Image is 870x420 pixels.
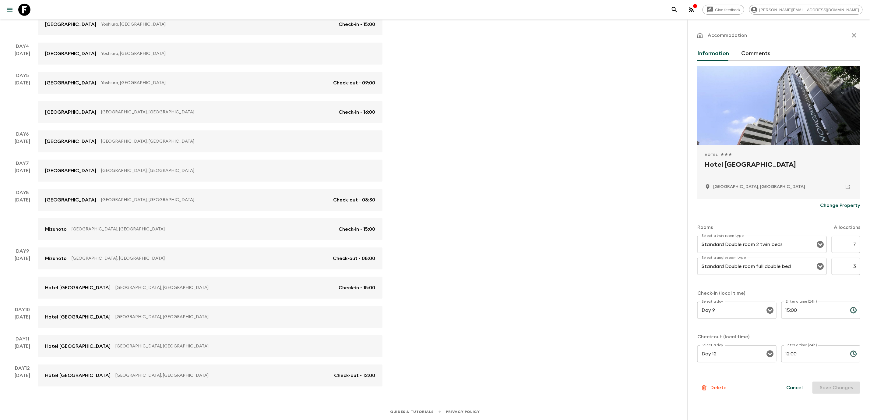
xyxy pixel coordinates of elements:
[697,290,860,297] p: Check-in (local time)
[38,306,382,328] a: Hotel [GEOGRAPHIC_DATA][GEOGRAPHIC_DATA], [GEOGRAPHIC_DATA]
[697,224,713,231] p: Rooms
[72,226,334,232] p: [GEOGRAPHIC_DATA], [GEOGRAPHIC_DATA]
[101,80,328,86] p: Yoshiura, [GEOGRAPHIC_DATA]
[45,21,96,28] p: [GEOGRAPHIC_DATA]
[705,160,853,179] h2: Hotel [GEOGRAPHIC_DATA]
[101,138,370,144] p: [GEOGRAPHIC_DATA], [GEOGRAPHIC_DATA]
[38,335,382,357] a: Hotel [GEOGRAPHIC_DATA][GEOGRAPHIC_DATA], [GEOGRAPHIC_DATA]
[702,255,746,260] label: Select a single room type
[779,382,810,394] button: Cancel
[7,189,38,196] p: Day 8
[7,160,38,167] p: Day 7
[45,196,96,204] p: [GEOGRAPHIC_DATA]
[115,285,334,291] p: [GEOGRAPHIC_DATA], [GEOGRAPHIC_DATA]
[339,21,375,28] p: Check-in - 15:00
[339,109,375,116] p: Check-in - 16:00
[38,43,382,65] a: [GEOGRAPHIC_DATA]Yoshiura, [GEOGRAPHIC_DATA]
[333,255,375,262] p: Check-out - 08:00
[101,168,370,174] p: [GEOGRAPHIC_DATA], [GEOGRAPHIC_DATA]
[339,226,375,233] p: Check-in - 15:00
[45,167,96,174] p: [GEOGRAPHIC_DATA]
[15,343,30,357] div: [DATE]
[38,72,382,94] a: [GEOGRAPHIC_DATA]Yoshiura, [GEOGRAPHIC_DATA]Check-out - 09:00
[333,79,375,87] p: Check-out - 09:00
[816,262,825,271] button: Open
[45,109,96,116] p: [GEOGRAPHIC_DATA]
[712,8,744,12] span: Give feedback
[101,21,334,27] p: Yoshiura, [GEOGRAPHIC_DATA]
[7,335,38,343] p: Day 11
[705,152,718,157] span: Hotel
[38,101,382,123] a: [GEOGRAPHIC_DATA][GEOGRAPHIC_DATA], [GEOGRAPHIC_DATA]Check-in - 16:00
[668,4,681,16] button: search adventures
[697,382,730,394] button: Delete
[702,299,723,304] label: Select a day
[713,184,805,190] p: Tokyo, Japan
[45,284,111,291] p: Hotel [GEOGRAPHIC_DATA]
[101,51,370,57] p: Yoshiura, [GEOGRAPHIC_DATA]
[7,306,38,313] p: Day 10
[38,365,382,386] a: Hotel [GEOGRAPHIC_DATA][GEOGRAPHIC_DATA], [GEOGRAPHIC_DATA]Check-out - 12:00
[38,13,382,35] a: [GEOGRAPHIC_DATA]Yoshiura, [GEOGRAPHIC_DATA]Check-in - 15:00
[15,138,30,152] div: [DATE]
[38,247,382,269] a: Mizunoto[GEOGRAPHIC_DATA], [GEOGRAPHIC_DATA]Check-out - 08:00
[741,46,770,61] button: Comments
[702,343,723,348] label: Select a day
[15,255,30,299] div: [DATE]
[820,199,860,212] button: Change Property
[72,255,328,262] p: [GEOGRAPHIC_DATA], [GEOGRAPHIC_DATA]
[834,224,860,231] p: Allocations
[390,408,434,415] a: Guides & Tutorials
[7,365,38,372] p: Day 12
[15,372,30,386] div: [DATE]
[7,130,38,138] p: Day 6
[702,233,744,238] label: Select a twin room type
[781,345,845,362] input: hh:mm
[38,218,382,240] a: Mizunoto[GEOGRAPHIC_DATA], [GEOGRAPHIC_DATA]Check-in - 15:00
[38,277,382,299] a: Hotel [GEOGRAPHIC_DATA][GEOGRAPHIC_DATA], [GEOGRAPHIC_DATA]Check-in - 15:00
[45,343,111,350] p: Hotel [GEOGRAPHIC_DATA]
[786,299,817,304] label: Enter a time (24h)
[15,167,30,182] div: [DATE]
[333,196,375,204] p: Check-out - 08:30
[38,189,382,211] a: [GEOGRAPHIC_DATA][GEOGRAPHIC_DATA], [GEOGRAPHIC_DATA]Check-out - 08:30
[115,314,370,320] p: [GEOGRAPHIC_DATA], [GEOGRAPHIC_DATA]
[15,50,30,65] div: [DATE]
[339,284,375,291] p: Check-in - 15:00
[115,343,370,349] p: [GEOGRAPHIC_DATA], [GEOGRAPHIC_DATA]
[38,160,382,182] a: [GEOGRAPHIC_DATA][GEOGRAPHIC_DATA], [GEOGRAPHIC_DATA]
[45,372,111,379] p: Hotel [GEOGRAPHIC_DATA]
[115,372,329,379] p: [GEOGRAPHIC_DATA], [GEOGRAPHIC_DATA]
[7,247,38,255] p: Day 9
[7,72,38,79] p: Day 5
[847,304,860,316] button: Choose time, selected time is 3:00 PM
[45,226,67,233] p: Mizunoto
[749,5,863,15] div: [PERSON_NAME][EMAIL_ADDRESS][DOMAIN_NAME]
[15,79,30,123] div: [DATE]
[4,4,16,16] button: menu
[45,79,96,87] p: [GEOGRAPHIC_DATA]
[7,43,38,50] p: Day 4
[45,255,67,262] p: Mizunoto
[697,66,860,145] div: Photo of Hotel Monterey Hanzomon
[446,408,480,415] a: Privacy Policy
[766,350,774,358] button: Open
[820,202,860,209] p: Change Property
[703,5,744,15] a: Give feedback
[697,46,729,61] button: Information
[781,302,845,319] input: hh:mm
[756,8,862,12] span: [PERSON_NAME][EMAIL_ADDRESS][DOMAIN_NAME]
[45,313,111,321] p: Hotel [GEOGRAPHIC_DATA]
[38,130,382,152] a: [GEOGRAPHIC_DATA][GEOGRAPHIC_DATA], [GEOGRAPHIC_DATA]
[786,343,817,348] label: Enter a time (24h)
[708,32,747,39] p: Accommodation
[45,138,96,145] p: [GEOGRAPHIC_DATA]
[847,348,860,360] button: Choose time, selected time is 12:00 PM
[697,333,860,340] p: Check-out (local time)
[710,384,727,391] p: Delete
[766,306,774,315] button: Open
[45,50,96,57] p: [GEOGRAPHIC_DATA]
[101,197,328,203] p: [GEOGRAPHIC_DATA], [GEOGRAPHIC_DATA]
[101,109,334,115] p: [GEOGRAPHIC_DATA], [GEOGRAPHIC_DATA]
[15,196,30,240] div: [DATE]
